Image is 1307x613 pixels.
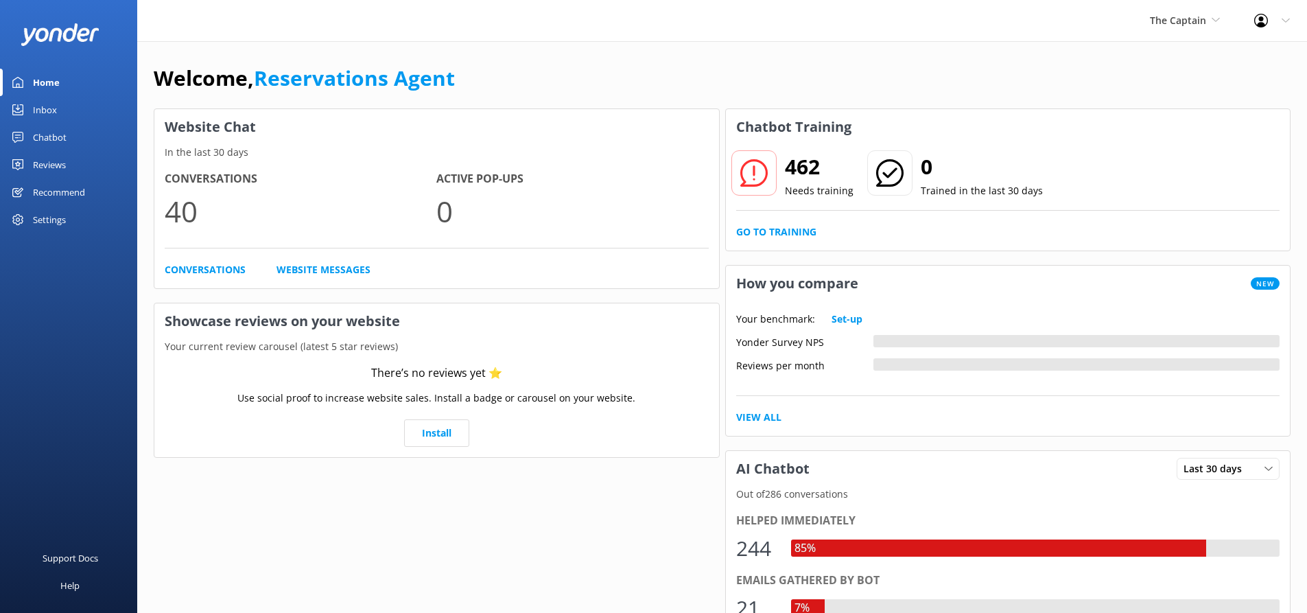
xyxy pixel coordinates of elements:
h3: Chatbot Training [726,109,862,145]
a: Set-up [832,312,862,327]
div: Recommend [33,178,85,206]
h2: 0 [921,150,1043,183]
div: There’s no reviews yet ⭐ [371,365,502,382]
p: Your current review carousel (latest 5 star reviews) [154,339,719,354]
div: Yonder Survey NPS [736,335,873,347]
p: Needs training [785,183,853,198]
div: Helped immediately [736,512,1280,530]
h1: Welcome, [154,62,455,95]
h4: Active Pop-ups [436,170,708,188]
div: Emails gathered by bot [736,572,1280,590]
h2: 462 [785,150,853,183]
a: Go to Training [736,224,816,240]
p: 40 [165,188,436,234]
a: Conversations [165,262,246,277]
p: In the last 30 days [154,145,719,160]
h3: AI Chatbot [726,451,820,487]
div: Chatbot [33,124,67,151]
a: Reservations Agent [254,64,455,92]
p: Out of 286 conversations [726,487,1291,502]
a: View All [736,410,781,425]
p: Trained in the last 30 days [921,183,1043,198]
span: Last 30 days [1184,461,1250,476]
a: Website Messages [276,262,370,277]
div: 244 [736,532,777,565]
p: Use social proof to increase website sales. Install a badge or carousel on your website. [237,391,635,406]
div: Help [60,572,80,599]
p: 0 [436,188,708,234]
span: New [1251,277,1280,290]
div: Inbox [33,96,57,124]
p: Your benchmark: [736,312,815,327]
div: Reviews per month [736,358,873,371]
div: Settings [33,206,66,233]
div: Home [33,69,60,96]
div: Support Docs [43,544,98,572]
h3: Website Chat [154,109,719,145]
div: 85% [791,540,819,557]
h3: Showcase reviews on your website [154,303,719,339]
div: Reviews [33,151,66,178]
span: The Captain [1150,14,1206,27]
h4: Conversations [165,170,436,188]
img: yonder-white-logo.png [21,23,99,46]
a: Install [404,419,469,447]
h3: How you compare [726,266,869,301]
